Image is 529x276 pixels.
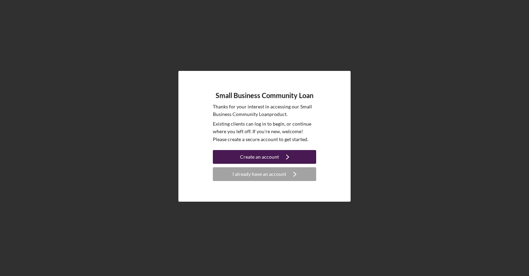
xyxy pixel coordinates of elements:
div: I already have an account [232,167,286,181]
a: Create an account [213,150,316,166]
p: Existing clients can log in to begin, or continue where you left off. If you're new, welcome! Ple... [213,120,316,143]
div: Create an account [240,150,279,164]
button: I already have an account [213,167,316,181]
p: Thanks for your interest in accessing our Small Business Community Loan product. [213,103,316,118]
h4: Small Business Community Loan [216,92,313,99]
button: Create an account [213,150,316,164]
